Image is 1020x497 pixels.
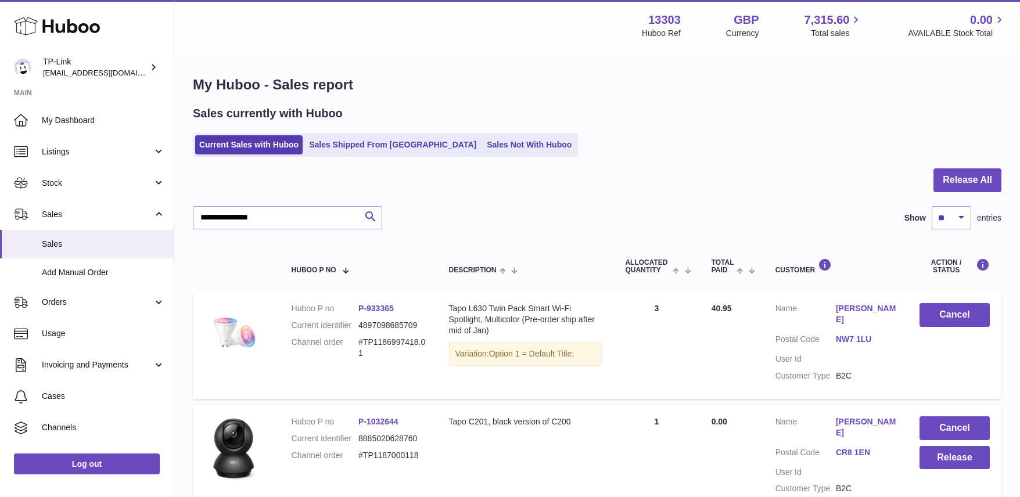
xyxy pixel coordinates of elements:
div: Action / Status [920,258,990,274]
img: 133031739979760.jpg [204,416,263,480]
dt: Channel order [292,337,358,359]
span: 40.95 [712,304,732,313]
span: Channels [42,422,165,433]
strong: 13303 [648,12,681,28]
dt: User Id [775,354,836,365]
dd: #TP1186997418.01 [358,337,425,359]
span: Description [449,266,497,274]
span: Stock [42,178,153,189]
div: TP-Link [43,56,148,78]
dd: 4897098685709 [358,320,425,331]
span: Option 1 = Default Title; [489,349,574,358]
dd: #TP1187000118 [358,450,425,461]
div: Currency [726,28,759,39]
div: Customer [775,258,896,274]
a: NW7 1LU [836,334,896,345]
dt: Channel order [292,450,358,461]
span: entries [977,213,1001,224]
span: Invoicing and Payments [42,359,153,370]
a: 0.00 AVAILABLE Stock Total [908,12,1006,39]
dt: Current identifier [292,433,358,444]
span: Listings [42,146,153,157]
span: 0.00 [970,12,993,28]
dd: 8885020628760 [358,433,425,444]
a: Log out [14,453,160,474]
a: [PERSON_NAME] [836,303,896,325]
span: ALLOCATED Quantity [625,259,670,274]
button: Release [920,446,990,470]
dt: Huboo P no [292,416,358,427]
a: [PERSON_NAME] [836,416,896,438]
span: Orders [42,297,153,308]
dt: Name [775,416,836,441]
dt: Postal Code [775,447,836,461]
span: Sales [42,239,165,250]
dd: B2C [836,370,896,381]
span: Total paid [712,259,734,274]
button: Release All [933,168,1001,192]
div: Variation: [449,342,602,366]
dt: Customer Type [775,370,836,381]
span: Huboo P no [292,266,336,274]
a: P-933365 [358,304,394,313]
td: 3 [613,291,699,398]
dt: User Id [775,467,836,478]
span: AVAILABLE Stock Total [908,28,1006,39]
span: My Dashboard [42,115,165,126]
div: Huboo Ref [642,28,681,39]
h2: Sales currently with Huboo [193,106,343,121]
strong: GBP [734,12,759,28]
img: Tapo_L630_3000X3000_02_large_20220816013850p.jpg [204,303,263,361]
span: Sales [42,209,153,220]
a: 7,315.60 Total sales [804,12,863,39]
span: Add Manual Order [42,267,165,278]
a: Current Sales with Huboo [195,135,303,154]
dt: Name [775,303,836,328]
span: Total sales [811,28,863,39]
a: P-1032644 [358,417,398,426]
button: Cancel [920,416,990,440]
button: Cancel [920,303,990,327]
span: 0.00 [712,417,727,426]
div: Tapo C201, black version of C200 [449,416,602,427]
span: Cases [42,391,165,402]
dt: Postal Code [775,334,836,348]
a: Sales Not With Huboo [483,135,576,154]
span: [EMAIL_ADDRESS][DOMAIN_NAME] [43,68,171,77]
a: Sales Shipped From [GEOGRAPHIC_DATA] [305,135,480,154]
img: gaby.chen@tp-link.com [14,59,31,76]
a: CR8 1EN [836,447,896,458]
span: Usage [42,328,165,339]
label: Show [904,213,926,224]
span: 7,315.60 [804,12,850,28]
h1: My Huboo - Sales report [193,75,1001,94]
dd: B2C [836,483,896,494]
dt: Customer Type [775,483,836,494]
div: Tapo L630 Twin Pack Smart Wi-Fi Spotlight, Multicolor (Pre-order ship after mid of Jan) [449,303,602,336]
dt: Huboo P no [292,303,358,314]
dt: Current identifier [292,320,358,331]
